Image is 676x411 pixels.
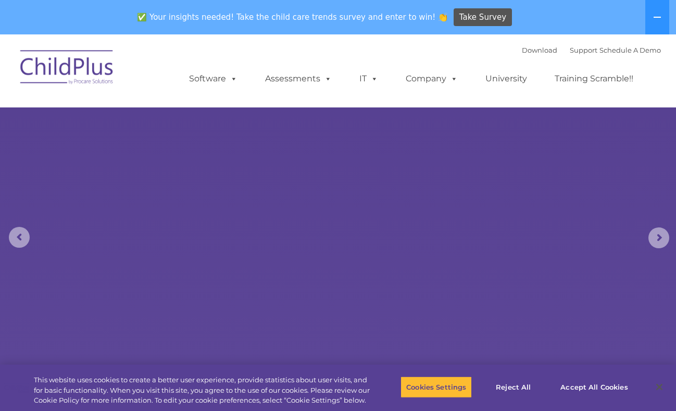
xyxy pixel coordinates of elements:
img: ChildPlus by Procare Solutions [15,43,119,95]
a: Assessments [255,68,342,89]
span: Take Survey [459,8,506,27]
span: ✅ Your insights needed! Take the child care trends survey and enter to win! 👏 [133,7,452,27]
button: Close [648,376,671,398]
a: Training Scramble!! [544,68,644,89]
a: Support [570,46,597,54]
button: Cookies Settings [400,376,472,398]
button: Reject All [481,376,546,398]
a: University [475,68,537,89]
a: Take Survey [454,8,512,27]
a: Company [395,68,468,89]
div: This website uses cookies to create a better user experience, provide statistics about user visit... [34,375,372,406]
font: | [522,46,661,54]
a: Download [522,46,557,54]
a: Software [179,68,248,89]
a: IT [349,68,389,89]
a: Schedule A Demo [599,46,661,54]
button: Accept All Cookies [555,376,633,398]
